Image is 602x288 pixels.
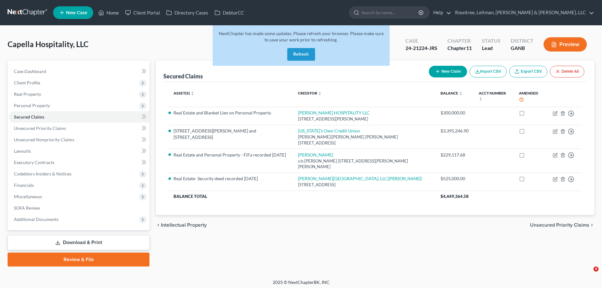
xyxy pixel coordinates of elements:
[441,91,463,95] a: Balance unfold_more
[405,45,437,52] div: 24-21224-JRS
[511,37,533,45] div: District
[298,182,430,188] div: [STREET_ADDRESS]
[9,202,149,214] a: SOFA Review
[511,45,533,52] div: GANB
[14,91,41,97] span: Real Property
[298,152,333,157] a: [PERSON_NAME]
[156,223,161,228] i: chevron_left
[168,191,435,202] th: Balance Total
[9,123,149,134] a: Unsecured Priority Claims
[95,7,122,18] a: Home
[173,128,288,140] li: [STREET_ADDRESS][PERSON_NAME] and [STREET_ADDRESS]
[550,66,584,77] button: Delete All
[441,194,469,199] span: $4,449,364.58
[298,110,370,115] a: [PERSON_NAME] HOSPITALITY LLC
[287,48,315,61] button: Refresh
[581,267,596,282] iframe: Intercom live chat
[66,10,87,15] span: New Case
[9,157,149,168] a: Executory Contracts
[8,253,149,267] a: Review & File
[470,66,507,77] button: Import CSV
[479,91,506,101] a: Acct Number unfold_more
[9,134,149,145] a: Unsecured Nonpriority Claims
[173,175,288,182] li: Real Estate- Security deed recorded [DATE]
[163,72,203,80] div: Secured Claims
[298,158,430,170] div: c/o [PERSON_NAME] [STREET_ADDRESS][PERSON_NAME][PERSON_NAME]
[441,110,469,116] div: $300,000.00
[298,134,430,146] div: [PERSON_NAME]|[PERSON_NAME] [PERSON_NAME] [STREET_ADDRESS]
[318,92,322,95] i: unfold_more
[466,45,472,51] span: 11
[156,223,207,228] button: chevron_left Intellectual Property
[14,69,46,74] span: Case Dashboard
[441,128,469,134] div: $3,395,246.90
[161,223,207,228] span: Intellectual Property
[593,267,599,272] span: 4
[514,87,548,107] th: Amended
[14,171,71,176] span: Codebtors Insiders & Notices
[173,152,288,158] li: Real Estate and Personal Property - FiFa recorded [DATE]
[298,128,360,133] a: [US_STATE]'s Own Credit Union
[219,31,384,42] span: NextChapter has made some updates. Please refresh your browser. Please make sure to save your wor...
[447,37,472,45] div: Chapter
[8,40,88,49] span: Capella Hospitality, LLC
[447,45,472,52] div: Chapter
[530,223,594,228] button: Unsecured Priority Claims chevron_right
[479,97,483,101] i: unfold_more
[544,37,587,52] button: Preview
[14,114,44,119] span: Secured Claims
[14,160,54,165] span: Executory Contracts
[405,37,437,45] div: Case
[14,182,34,188] span: Financials
[430,7,451,18] a: Help
[14,137,74,142] span: Unsecured Nonpriority Claims
[441,152,469,158] div: $229,117.68
[14,205,40,211] span: SOFA Review
[191,92,194,95] i: unfold_more
[298,176,422,181] a: [PERSON_NAME][GEOGRAPHIC_DATA], LLC([PERSON_NAME])
[482,45,501,52] div: Lead
[163,7,211,18] a: Directory Cases
[509,66,547,77] a: Export CSV
[9,111,149,123] a: Secured Claims
[14,103,50,108] span: Personal Property
[8,235,149,250] a: Download & Print
[173,91,194,95] a: Asset(s) unfold_more
[14,126,66,131] span: Unsecured Priority Claims
[589,223,594,228] i: chevron_right
[14,194,42,199] span: Miscellaneous
[441,175,469,182] div: $525,000.00
[211,7,247,18] a: DebtorCC
[173,110,288,116] li: Real Estate and Blanket Lien on Personal Property
[482,37,501,45] div: Status
[9,66,149,77] a: Case Dashboard
[122,7,163,18] a: Client Portal
[14,80,40,85] span: Client Profile
[452,7,594,18] a: Rountree, Leitman, [PERSON_NAME] & [PERSON_NAME], LLC
[530,223,589,228] span: Unsecured Priority Claims
[9,145,149,157] a: Lawsuits
[298,91,322,95] a: Creditor unfold_more
[387,176,422,181] i: ([PERSON_NAME])
[14,217,58,222] span: Additional Documents
[362,7,419,18] input: Search by name...
[14,148,31,154] span: Lawsuits
[298,116,430,122] div: [STREET_ADDRESS][PERSON_NAME]
[459,92,463,95] i: unfold_more
[429,66,467,77] button: New Claim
